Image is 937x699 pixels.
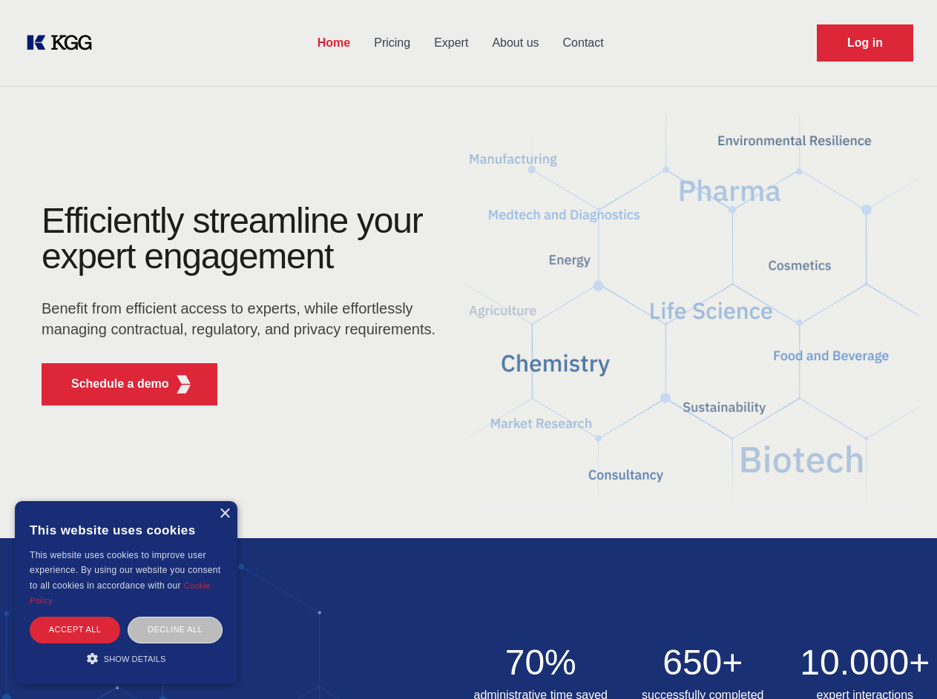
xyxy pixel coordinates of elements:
div: Close [219,508,230,520]
h1: Efficiently streamline your expert engagement [42,203,445,274]
p: Benefit from efficient access to experts, while effortlessly managing contractual, regulatory, an... [42,298,445,339]
span: Show details [104,655,166,663]
div: Decline all [128,617,223,643]
a: Contact [551,24,616,62]
div: Accept all [30,617,120,643]
button: Schedule a demoKGG Fifth Element RED [42,363,217,405]
a: Request Demo [817,24,913,62]
div: Show details [30,651,223,666]
h2: 650+ [631,645,775,680]
a: Expert [422,24,480,62]
a: Home [306,24,362,62]
div: This website uses cookies [30,512,223,548]
a: Cookie Policy [30,581,211,605]
img: KGG Fifth Element RED [174,375,193,394]
p: Schedule a demo [71,375,169,393]
a: About us [480,24,550,62]
a: KOL Knowledge Platform: Talk to Key External Experts (KEE) [24,31,104,55]
span: This website uses cookies to improve user experience. By using our website you consent to all coo... [30,550,220,591]
h2: 70% [469,645,614,680]
img: KGG Fifth Element RED [469,96,920,523]
a: Pricing [362,24,422,62]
